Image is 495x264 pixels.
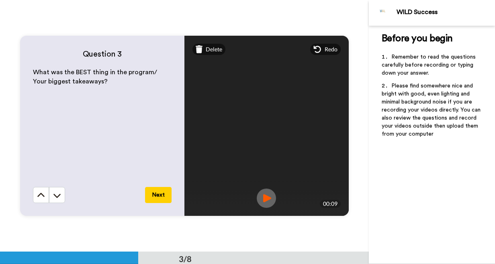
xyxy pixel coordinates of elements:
[33,69,159,85] span: What was the BEST thing in the program/ Your biggest takeaways?
[397,8,495,16] div: WILD Success
[382,34,453,43] span: Before you begin
[310,44,341,55] div: Redo
[33,49,172,60] h4: Question 3
[145,187,172,203] button: Next
[382,54,477,76] span: Remember to read the questions carefully before recording or typing down your answer.
[206,45,222,53] span: Delete
[373,3,393,22] img: Profile Image
[320,200,341,208] div: 00:09
[325,45,337,53] span: Redo
[382,83,482,137] span: Please find somewhere nice and bright with good, even lighting and minimal background noise if yo...
[192,44,226,55] div: Delete
[257,189,276,208] img: ic_record_play.svg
